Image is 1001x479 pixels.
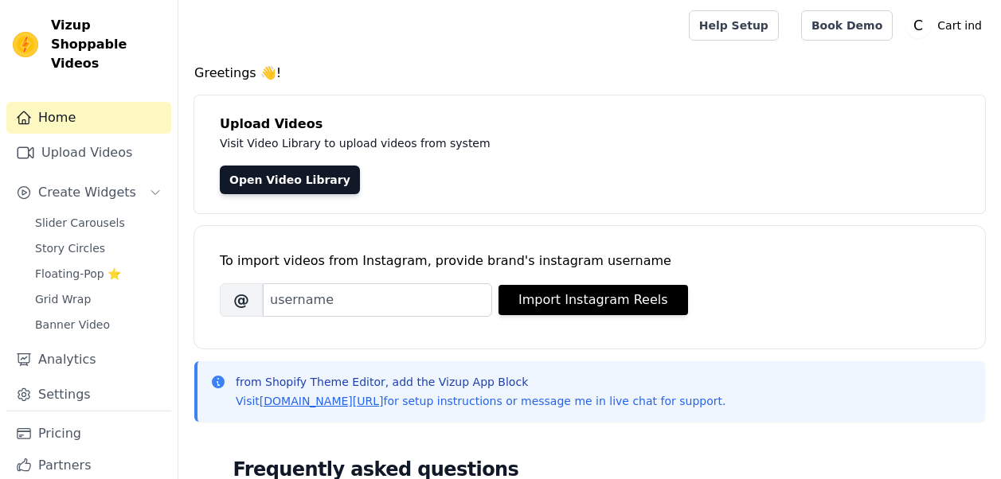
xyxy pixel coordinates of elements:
a: Help Setup [689,10,779,41]
a: Upload Videos [6,137,171,169]
span: Grid Wrap [35,291,91,307]
text: C [913,18,923,33]
span: Vizup Shoppable Videos [51,16,165,73]
a: Banner Video [25,313,171,336]
span: Story Circles [35,240,105,256]
button: Import Instagram Reels [499,285,688,315]
span: Floating-Pop ⭐ [35,266,121,282]
p: Visit Video Library to upload videos from system [220,134,933,153]
button: C Cart ind [905,11,988,40]
img: Vizup [13,32,38,57]
span: Create Widgets [38,183,136,202]
p: Cart ind [931,11,988,40]
a: Slider Carousels [25,212,171,234]
a: Home [6,102,171,134]
input: username [263,283,492,317]
div: To import videos from Instagram, provide brand's instagram username [220,251,960,271]
a: Book Demo [801,10,893,41]
a: Open Video Library [220,166,360,194]
a: Analytics [6,344,171,376]
span: @ [220,283,263,317]
button: Create Widgets [6,177,171,208]
a: Grid Wrap [25,288,171,310]
a: Story Circles [25,237,171,259]
h4: Greetings 👋! [194,64,985,83]
a: Floating-Pop ⭐ [25,263,171,285]
a: Pricing [6,418,171,450]
a: [DOMAIN_NAME][URL] [260,395,384,407]
p: Visit for setup instructions or message me in live chat for support. [236,393,725,409]
p: from Shopify Theme Editor, add the Vizup App Block [236,374,725,390]
span: Banner Video [35,317,110,333]
span: Slider Carousels [35,215,125,231]
h4: Upload Videos [220,115,960,134]
a: Settings [6,379,171,411]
